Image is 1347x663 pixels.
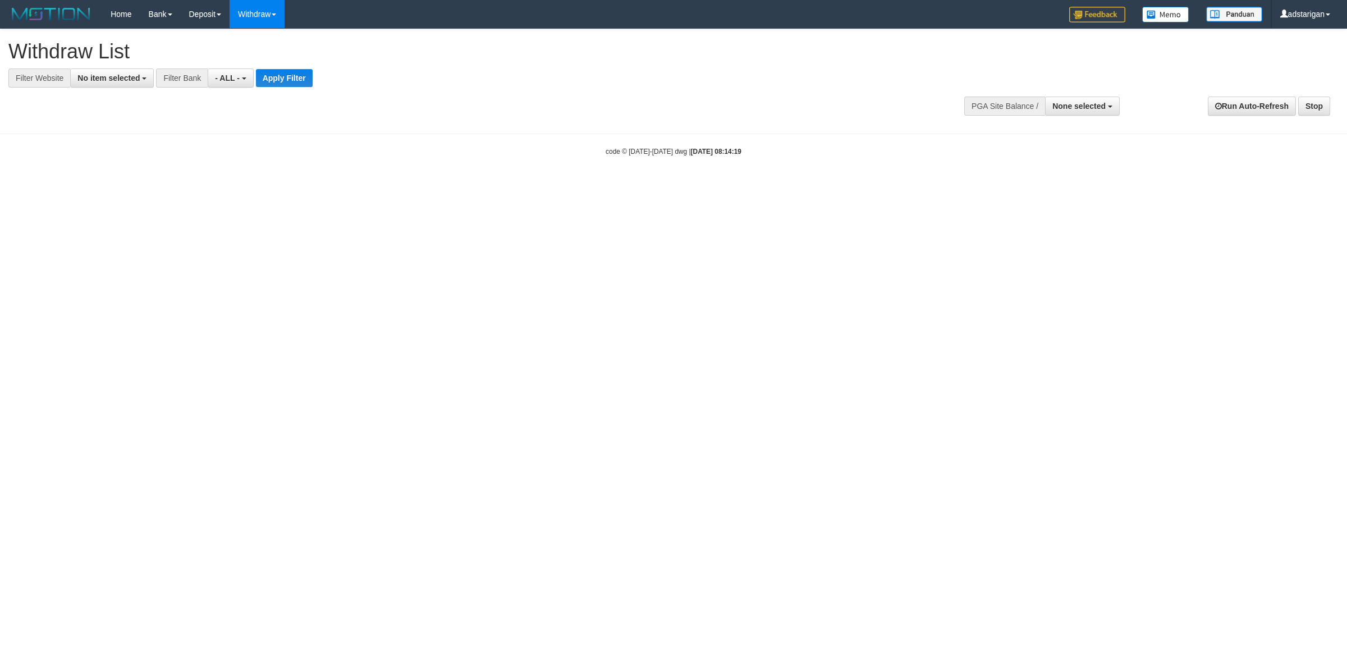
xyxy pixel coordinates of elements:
[1045,97,1120,116] button: None selected
[8,6,94,22] img: MOTION_logo.png
[1069,7,1125,22] img: Feedback.jpg
[964,97,1045,116] div: PGA Site Balance /
[1052,102,1106,111] span: None selected
[215,74,240,83] span: - ALL -
[8,40,887,63] h1: Withdraw List
[156,68,208,88] div: Filter Bank
[691,148,741,156] strong: [DATE] 08:14:19
[1208,97,1296,116] a: Run Auto-Refresh
[208,68,253,88] button: - ALL -
[70,68,154,88] button: No item selected
[8,68,70,88] div: Filter Website
[77,74,140,83] span: No item selected
[1298,97,1330,116] a: Stop
[1206,7,1262,22] img: panduan.png
[1142,7,1189,22] img: Button%20Memo.svg
[256,69,313,87] button: Apply Filter
[606,148,741,156] small: code © [DATE]-[DATE] dwg |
